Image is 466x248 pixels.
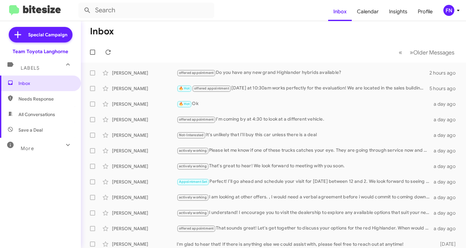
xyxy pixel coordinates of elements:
[179,86,190,90] span: 🔥 Hot
[179,71,214,75] span: offered appointment
[179,148,207,153] span: actively working
[177,178,433,185] div: Perfect! I’ll go ahead and schedule your visit for [DATE] between 12 and 2. We look forward to se...
[177,194,433,201] div: I am looking at other offers. , I would need a verbal agreement before i would commit to coming d...
[433,132,461,138] div: a day ago
[112,179,177,185] div: [PERSON_NAME]
[384,2,413,21] a: Insights
[28,31,67,38] span: Special Campaign
[433,101,461,107] div: a day ago
[112,101,177,107] div: [PERSON_NAME]
[406,46,458,59] button: Next
[112,225,177,232] div: [PERSON_NAME]
[13,48,68,55] div: Team Toyota Langhorne
[395,46,406,59] button: Previous
[112,85,177,92] div: [PERSON_NAME]
[177,147,433,154] div: Please let me know if one of these trucks catches your eye. They are going through service now an...
[112,194,177,201] div: [PERSON_NAME]
[328,2,352,21] a: Inbox
[399,48,402,56] span: «
[18,96,73,102] span: Needs Response
[433,179,461,185] div: a day ago
[179,195,207,199] span: actively working
[177,209,433,217] div: I understand! I encourage you to visit the dealership to explore any available options that suit ...
[177,162,433,170] div: That's great to hear! We look forward to meeting with you soon.
[21,146,34,151] span: More
[112,163,177,170] div: [PERSON_NAME]
[177,241,433,247] div: I'm glad to hear that! If there is anything else we could assist with, please feel free to reach ...
[112,116,177,123] div: [PERSON_NAME]
[413,49,454,56] span: Older Messages
[429,85,461,92] div: 5 hours ago
[177,100,433,108] div: Ok
[112,241,177,247] div: [PERSON_NAME]
[179,102,190,106] span: 🔥 Hot
[177,116,433,123] div: I'm coming by at 4:30 to look at a different vehicle.
[413,2,438,21] a: Profile
[433,194,461,201] div: a day ago
[18,127,43,133] span: Save a Deal
[78,3,214,18] input: Search
[179,164,207,168] span: actively working
[177,69,429,77] div: Do you have any new grand Highlander hybrids available?
[179,117,214,122] span: offered appointment
[179,133,204,137] span: Not-Interested
[179,211,207,215] span: actively working
[395,46,458,59] nav: Page navigation example
[18,80,73,87] span: Inbox
[112,148,177,154] div: [PERSON_NAME]
[179,180,207,184] span: Appointment Set
[177,131,433,139] div: It's unlikely that I'll buy this car unless there is a deal
[410,48,413,56] span: »
[194,86,229,90] span: offered appointment
[433,241,461,247] div: [DATE]
[433,163,461,170] div: a day ago
[112,210,177,216] div: [PERSON_NAME]
[9,27,72,42] a: Special Campaign
[433,210,461,216] div: a day ago
[179,226,214,230] span: offered appointment
[21,65,39,71] span: Labels
[438,5,459,16] button: FN
[18,111,55,118] span: All Conversations
[429,70,461,76] div: 2 hours ago
[443,5,454,16] div: FN
[112,70,177,76] div: [PERSON_NAME]
[433,116,461,123] div: a day ago
[433,148,461,154] div: a day ago
[90,26,114,37] h1: Inbox
[112,132,177,138] div: [PERSON_NAME]
[352,2,384,21] a: Calendar
[177,85,429,92] div: [DATE] at 10:30am works perfectly for the evaluation! We are located in the sales building. [STRE...
[433,225,461,232] div: a day ago
[177,225,433,232] div: That sounds great! Let's get together to discuss your options for the red Highlander. When would ...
